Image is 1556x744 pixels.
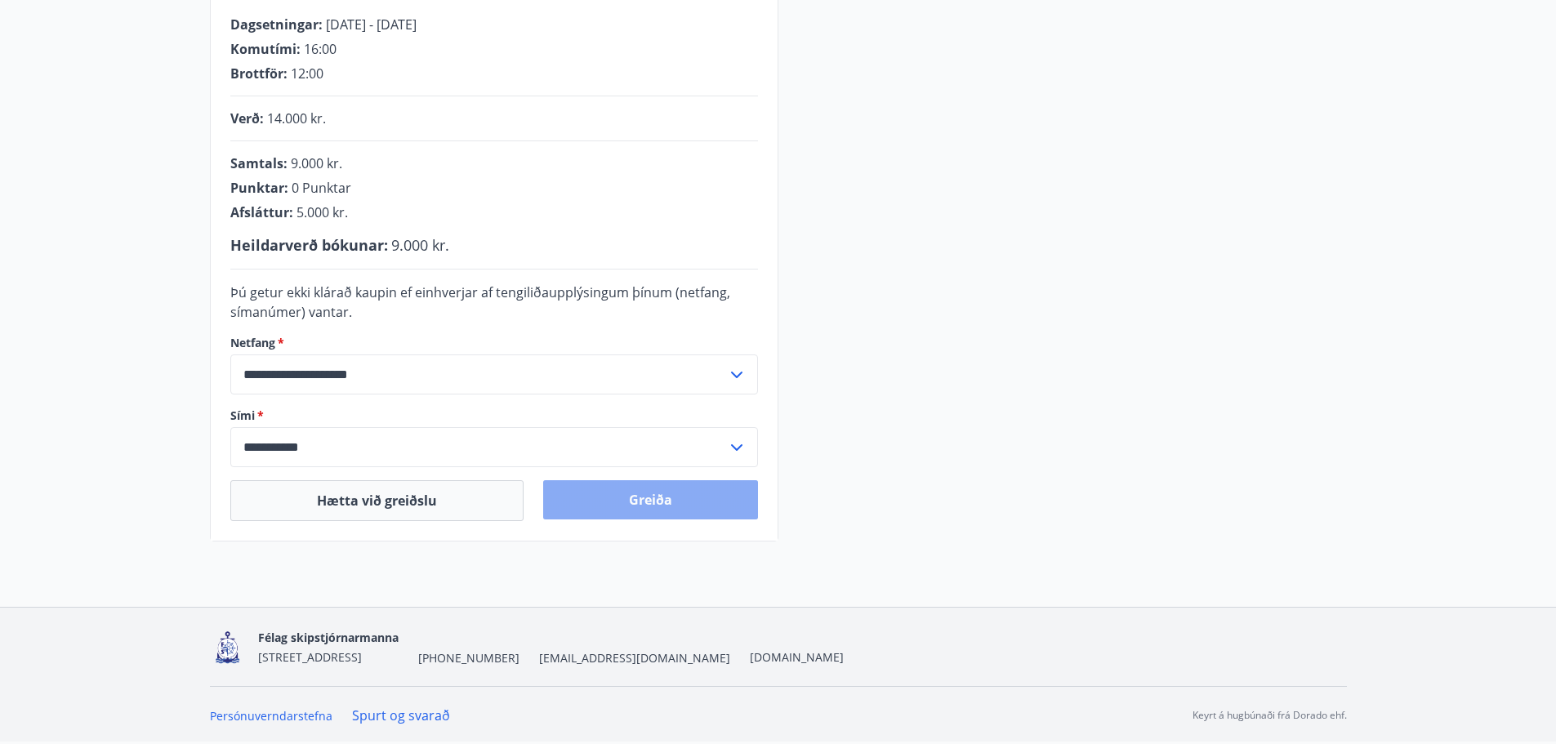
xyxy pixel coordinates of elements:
[230,179,288,197] span: Punktar :
[267,109,326,127] span: 14.000 kr.
[258,630,399,645] span: Félag skipstjórnarmanna
[230,40,301,58] span: Komutími :
[539,650,730,666] span: [EMAIL_ADDRESS][DOMAIN_NAME]
[1193,708,1347,723] p: Keyrt á hugbúnaði frá Dorado ehf.
[291,154,342,172] span: 9.000 kr.
[230,480,524,521] button: Hætta við greiðslu
[230,283,730,321] span: Þú getur ekki klárað kaupin ef einhverjar af tengiliðaupplýsingum þínum (netfang, símanúmer) vantar.
[230,408,758,424] label: Sími
[210,630,245,665] img: 4fX9JWmG4twATeQ1ej6n556Sc8UHidsvxQtc86h8.png
[258,649,362,665] span: [STREET_ADDRESS]
[543,480,758,519] button: Greiða
[352,706,450,724] a: Spurt og svarað
[291,65,323,82] span: 12:00
[391,235,449,255] span: 9.000 kr.
[418,650,519,666] span: [PHONE_NUMBER]
[230,16,323,33] span: Dagsetningar :
[292,179,351,197] span: 0 Punktar
[326,16,417,33] span: [DATE] - [DATE]
[296,203,348,221] span: 5.000 kr.
[230,203,293,221] span: Afsláttur :
[304,40,337,58] span: 16:00
[230,154,288,172] span: Samtals :
[750,649,844,665] a: [DOMAIN_NAME]
[230,235,388,255] span: Heildarverð bókunar :
[210,708,332,724] a: Persónuverndarstefna
[230,109,264,127] span: Verð :
[230,335,758,351] label: Netfang
[230,65,288,82] span: Brottför :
